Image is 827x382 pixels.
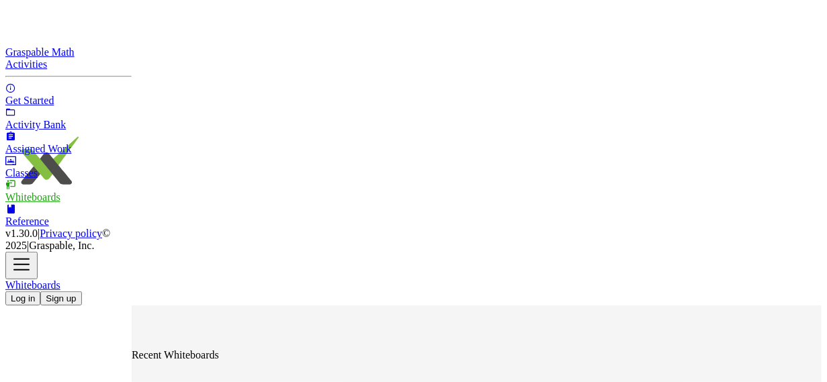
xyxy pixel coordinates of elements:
button: Log in [5,291,40,305]
div: Assigned Work [5,143,132,155]
div: Whiteboards [5,191,132,203]
a: Whiteboards [5,179,132,203]
a: Whiteboards [5,279,60,291]
span: | [38,228,40,239]
div: Reference [5,216,132,228]
span: v1.30.0 [5,228,38,239]
a: Activity Bank [5,107,132,131]
a: Reference [5,203,132,228]
span: Graspable Math Activities [5,46,75,70]
button: Toggle navigation [5,252,38,279]
div: Activity Bank [5,119,132,131]
span: Graspable, Inc. [29,240,94,251]
div: Classes [5,167,132,179]
div: Get Started [5,95,132,107]
img: gm-logo-CxLEg8GM.svg [5,125,86,205]
a: Get Started [5,83,132,107]
a: Classes [5,155,132,179]
button: Sign up [40,291,81,305]
a: Privacy policy [40,228,102,239]
span: © 2025 [5,228,110,251]
span: | [27,240,29,251]
a: Assigned Work [5,131,132,155]
div: Recent Whiteboards [132,349,822,361]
